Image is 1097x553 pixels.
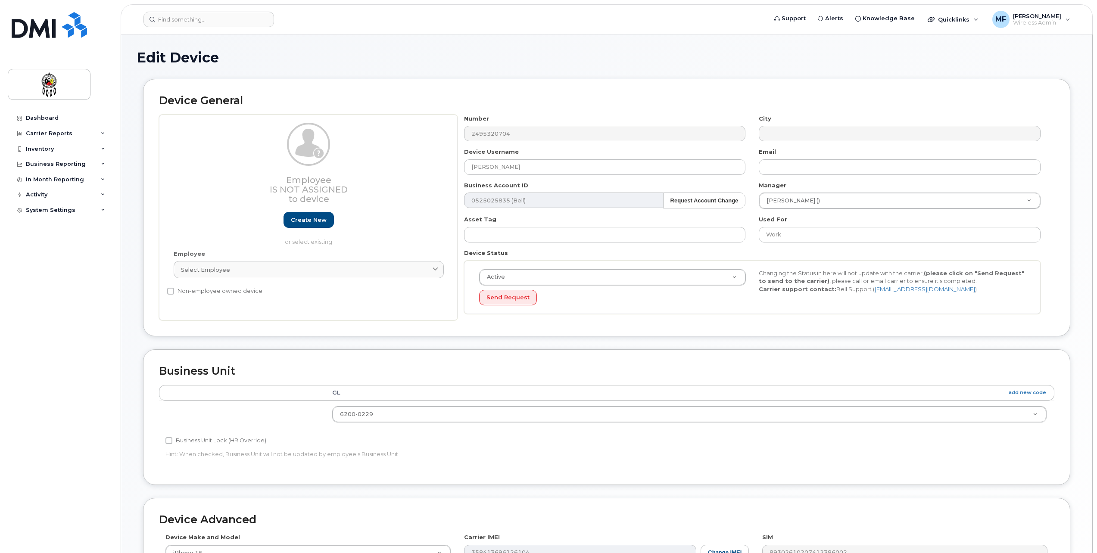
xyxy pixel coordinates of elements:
[482,273,505,281] span: Active
[174,175,444,204] h3: Employee
[137,50,1077,65] h1: Edit Device
[752,269,1032,293] div: Changing the Status in here will not update with the carrier, , please call or email carrier to e...
[759,115,771,123] label: City
[159,95,1054,107] h2: Device General
[324,385,1054,401] th: GL
[759,215,787,224] label: Used For
[174,261,444,278] a: Select employee
[464,148,519,156] label: Device Username
[875,286,975,292] a: [EMAIL_ADDRESS][DOMAIN_NAME]
[284,212,334,228] a: Create new
[759,181,786,190] label: Manager
[464,533,500,541] label: Carrier IMEI
[181,266,230,274] span: Select employee
[167,288,174,295] input: Non-employee owned device
[288,194,329,204] span: to device
[340,411,373,417] span: 6200-0229
[464,181,528,190] label: Business Account ID
[464,249,508,257] label: Device Status
[759,193,1040,208] a: [PERSON_NAME] ()
[167,286,262,296] label: Non-employee owned device
[333,407,1046,422] a: 6200-0229
[464,115,489,123] label: Number
[165,533,240,541] label: Device Make and Model
[759,286,836,292] strong: Carrier support contact:
[464,215,496,224] label: Asset Tag
[159,365,1054,377] h2: Business Unit
[670,197,739,204] strong: Request Account Change
[159,514,1054,526] h2: Device Advanced
[762,533,773,541] label: SIM
[663,193,746,208] button: Request Account Change
[165,450,749,458] p: Hint: When checked, Business Unit will not be updated by employee's Business Unit
[165,437,172,444] input: Business Unit Lock (HR Override)
[174,238,444,246] p: or select existing
[165,435,266,446] label: Business Unit Lock (HR Override)
[1009,389,1046,396] a: add new code
[759,148,776,156] label: Email
[270,184,348,195] span: Is not assigned
[174,250,205,258] label: Employee
[480,270,745,285] a: Active
[761,197,820,205] span: [PERSON_NAME] ()
[479,290,537,306] button: Send Request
